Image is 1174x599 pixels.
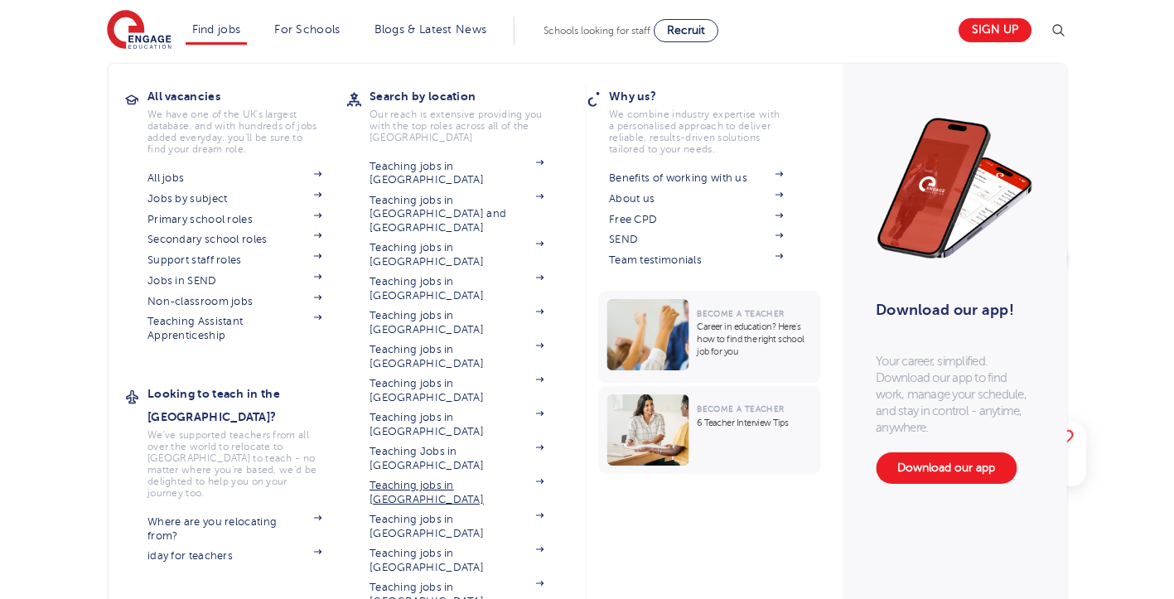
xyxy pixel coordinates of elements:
a: Benefits of working with us [609,171,783,185]
a: Looking to teach in the [GEOGRAPHIC_DATA]?We've supported teachers from all over the world to rel... [147,382,346,499]
h3: Search by location [370,85,568,108]
h3: Why us? [609,85,808,108]
p: We've supported teachers from all over the world to relocate to [GEOGRAPHIC_DATA] to teach - no m... [147,429,321,499]
a: Why us?We combine industry expertise with a personalised approach to deliver reliable, results-dr... [609,85,808,155]
a: SEND [609,233,783,246]
a: Teaching jobs in [GEOGRAPHIC_DATA] [370,241,544,268]
p: Your career, simplified. Download our app to find work, manage your schedule, and stay in control... [876,353,1033,436]
a: Jobs in SEND [147,274,321,287]
a: Teaching jobs in [GEOGRAPHIC_DATA] [370,411,544,438]
a: Teaching jobs in [GEOGRAPHIC_DATA] and [GEOGRAPHIC_DATA] [370,194,544,234]
a: Where are you relocating from? [147,515,321,543]
p: Our reach is extensive providing you with the top roles across all of the [GEOGRAPHIC_DATA] [370,109,544,143]
a: Teaching Jobs in [GEOGRAPHIC_DATA] [370,445,544,472]
a: Primary school roles [147,213,321,226]
a: All jobs [147,171,321,185]
a: iday for teachers [147,549,321,563]
a: Find jobs [192,23,241,36]
a: For Schools [274,23,340,36]
h3: Looking to teach in the [GEOGRAPHIC_DATA]? [147,382,346,428]
a: Recruit [654,19,718,42]
p: Career in education? Here’s how to find the right school job for you [697,321,812,358]
a: Teaching jobs in [GEOGRAPHIC_DATA] [370,343,544,370]
a: All vacanciesWe have one of the UK's largest database. and with hundreds of jobs added everyday. ... [147,85,346,155]
a: Teaching Assistant Apprenticeship [147,315,321,342]
span: Recruit [667,24,705,36]
a: Support staff roles [147,254,321,267]
span: Become a Teacher [697,404,784,413]
a: Teaching jobs in [GEOGRAPHIC_DATA] [370,377,544,404]
a: Blogs & Latest News [374,23,487,36]
a: Non-classroom jobs [147,295,321,308]
a: Teaching jobs in [GEOGRAPHIC_DATA] [370,309,544,336]
a: Free CPD [609,213,783,226]
a: Team testimonials [609,254,783,267]
p: We have one of the UK's largest database. and with hundreds of jobs added everyday. you'll be sur... [147,109,321,155]
h3: All vacancies [147,85,346,108]
a: Teaching jobs in [GEOGRAPHIC_DATA] [370,275,544,302]
a: Search by locationOur reach is extensive providing you with the top roles across all of the [GEOG... [370,85,568,143]
p: 6 Teacher Interview Tips [697,417,812,429]
a: Become a TeacherCareer in education? Here’s how to find the right school job for you [598,291,824,383]
img: Engage Education [107,10,172,51]
a: Teaching jobs in [GEOGRAPHIC_DATA] [370,513,544,540]
span: Schools looking for staff [544,25,650,36]
a: Teaching jobs in [GEOGRAPHIC_DATA] [370,547,544,574]
a: About us [609,192,783,205]
a: Sign up [959,18,1031,42]
a: Jobs by subject [147,192,321,205]
a: Secondary school roles [147,233,321,246]
p: We combine industry expertise with a personalised approach to deliver reliable, results-driven so... [609,109,783,155]
a: Teaching jobs in [GEOGRAPHIC_DATA] [370,160,544,187]
h3: Download our app! [876,292,1026,328]
a: Become a Teacher6 Teacher Interview Tips [598,386,824,474]
a: Download our app [876,452,1017,484]
a: Teaching jobs in [GEOGRAPHIC_DATA] [370,479,544,506]
span: Become a Teacher [697,309,784,318]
